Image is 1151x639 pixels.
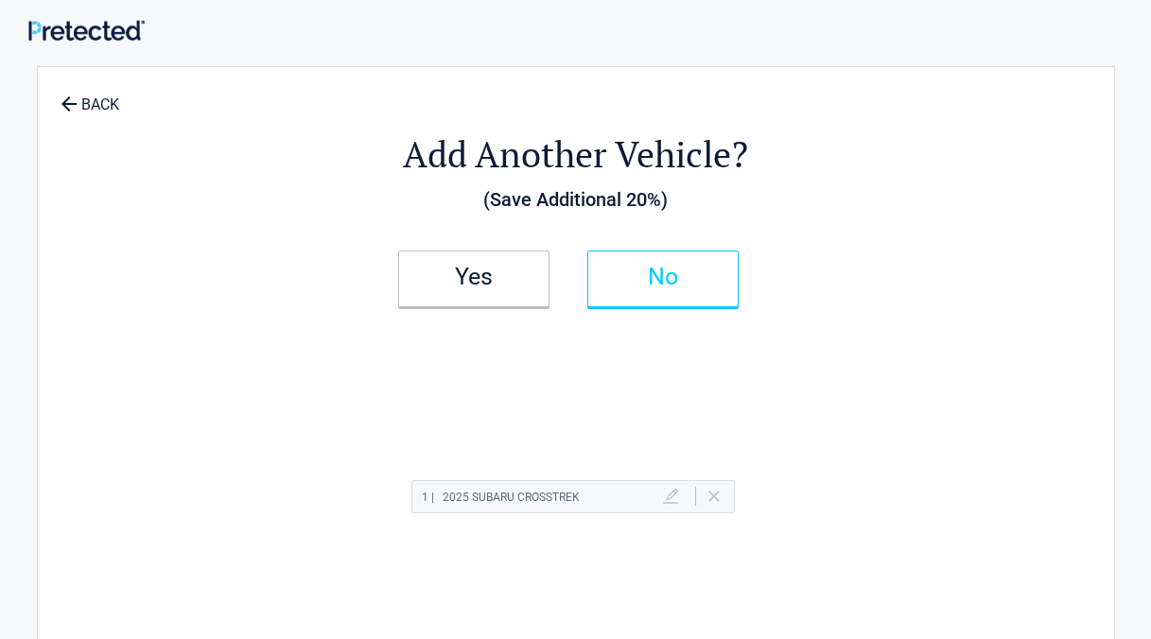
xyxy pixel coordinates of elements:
h3: (Save Additional 20%) [142,183,1010,216]
h2: 2025 SUBARU CROSSTREK [422,486,580,509]
img: Main Logo [28,20,145,41]
h2: No [607,270,719,284]
a: Delete [708,491,720,502]
a: BACK [57,79,123,112]
h2: Add Another Vehicle? [142,130,1010,179]
h2: Yes [418,270,530,284]
span: 1 | [422,491,434,504]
